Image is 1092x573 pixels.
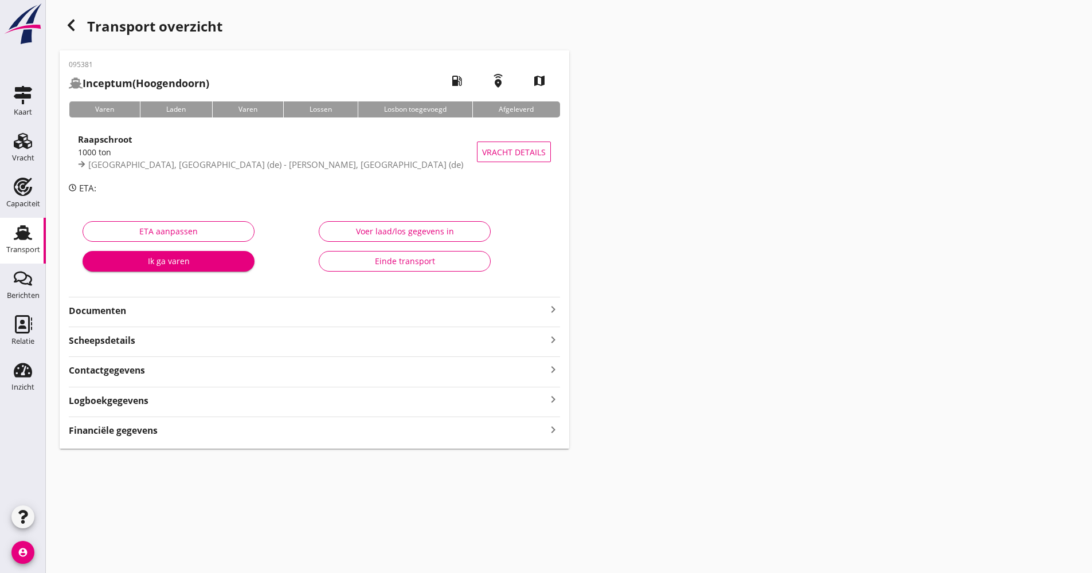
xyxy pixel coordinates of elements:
[69,334,135,347] strong: Scheepsdetails
[78,146,477,158] div: 1000 ton
[283,101,358,117] div: Lossen
[358,101,472,117] div: Losbon toegevoegd
[83,221,255,242] button: ETA aanpassen
[6,246,40,253] div: Transport
[88,159,463,170] span: [GEOGRAPHIC_DATA], [GEOGRAPHIC_DATA] (de) - [PERSON_NAME], [GEOGRAPHIC_DATA] (de)
[482,146,546,158] span: Vracht details
[78,134,132,145] strong: Raapschroot
[212,101,283,117] div: Varen
[546,392,560,407] i: keyboard_arrow_right
[69,127,560,177] a: Raapschroot1000 ton[GEOGRAPHIC_DATA], [GEOGRAPHIC_DATA] (de) - [PERSON_NAME], [GEOGRAPHIC_DATA] (...
[523,65,555,97] i: map
[69,76,209,91] h2: (Hoogendoorn)
[319,221,491,242] button: Voer laad/los gegevens in
[2,3,44,45] img: logo-small.a267ee39.svg
[477,142,551,162] button: Vracht details
[11,383,34,391] div: Inzicht
[328,255,481,267] div: Einde transport
[6,200,40,207] div: Capaciteit
[83,251,255,272] button: Ik ga varen
[140,101,212,117] div: Laden
[11,541,34,564] i: account_circle
[441,65,473,97] i: local_gas_station
[69,60,209,70] p: 095381
[319,251,491,272] button: Einde transport
[92,225,245,237] div: ETA aanpassen
[546,332,560,347] i: keyboard_arrow_right
[60,14,569,41] div: Transport overzicht
[546,362,560,377] i: keyboard_arrow_right
[328,225,481,237] div: Voer laad/los gegevens in
[79,182,96,194] span: ETA:
[11,337,34,345] div: Relatie
[83,76,132,90] strong: Inceptum
[12,154,34,162] div: Vracht
[69,101,140,117] div: Varen
[92,255,245,267] div: Ik ga varen
[69,424,158,437] strong: Financiële gegevens
[69,304,546,317] strong: Documenten
[14,108,32,116] div: Kaart
[482,65,514,97] i: emergency_share
[7,292,40,299] div: Berichten
[546,422,560,437] i: keyboard_arrow_right
[69,394,148,407] strong: Logboekgegevens
[546,303,560,316] i: keyboard_arrow_right
[472,101,559,117] div: Afgeleverd
[69,364,145,377] strong: Contactgegevens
